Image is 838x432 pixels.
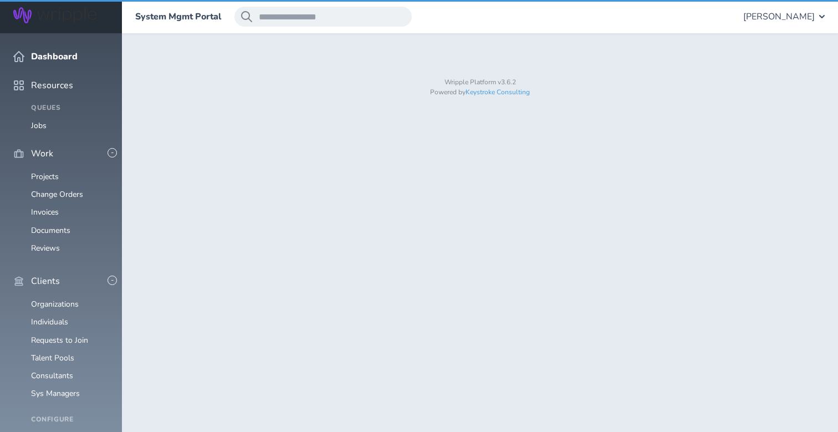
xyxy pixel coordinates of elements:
[31,189,83,200] a: Change Orders
[108,148,117,157] button: -
[31,370,73,381] a: Consultants
[31,353,74,363] a: Talent Pools
[743,12,815,22] span: [PERSON_NAME]
[31,171,59,182] a: Projects
[31,243,60,253] a: Reviews
[31,120,47,131] a: Jobs
[150,89,810,96] p: Powered by
[31,80,73,90] span: Resources
[31,149,53,159] span: Work
[31,335,88,345] a: Requests to Join
[108,276,117,285] button: -
[31,299,79,309] a: Organizations
[31,416,109,424] h4: Configure
[31,388,80,399] a: Sys Managers
[31,276,60,286] span: Clients
[31,317,68,327] a: Individuals
[31,225,70,236] a: Documents
[135,12,221,22] a: System Mgmt Portal
[13,7,96,23] img: Wripple
[466,88,530,96] a: Keystroke Consulting
[743,7,825,27] button: [PERSON_NAME]
[31,207,59,217] a: Invoices
[150,79,810,87] p: Wripple Platform v3.6.2
[31,52,78,62] span: Dashboard
[31,104,109,112] h4: Queues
